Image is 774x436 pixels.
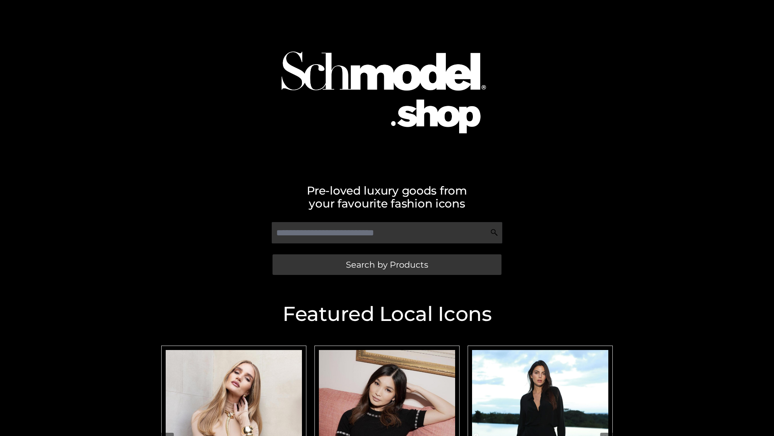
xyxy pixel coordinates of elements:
h2: Featured Local Icons​ [157,304,617,324]
span: Search by Products [346,260,428,269]
h2: Pre-loved luxury goods from your favourite fashion icons [157,184,617,210]
img: Search Icon [490,228,498,237]
a: Search by Products [273,254,501,275]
